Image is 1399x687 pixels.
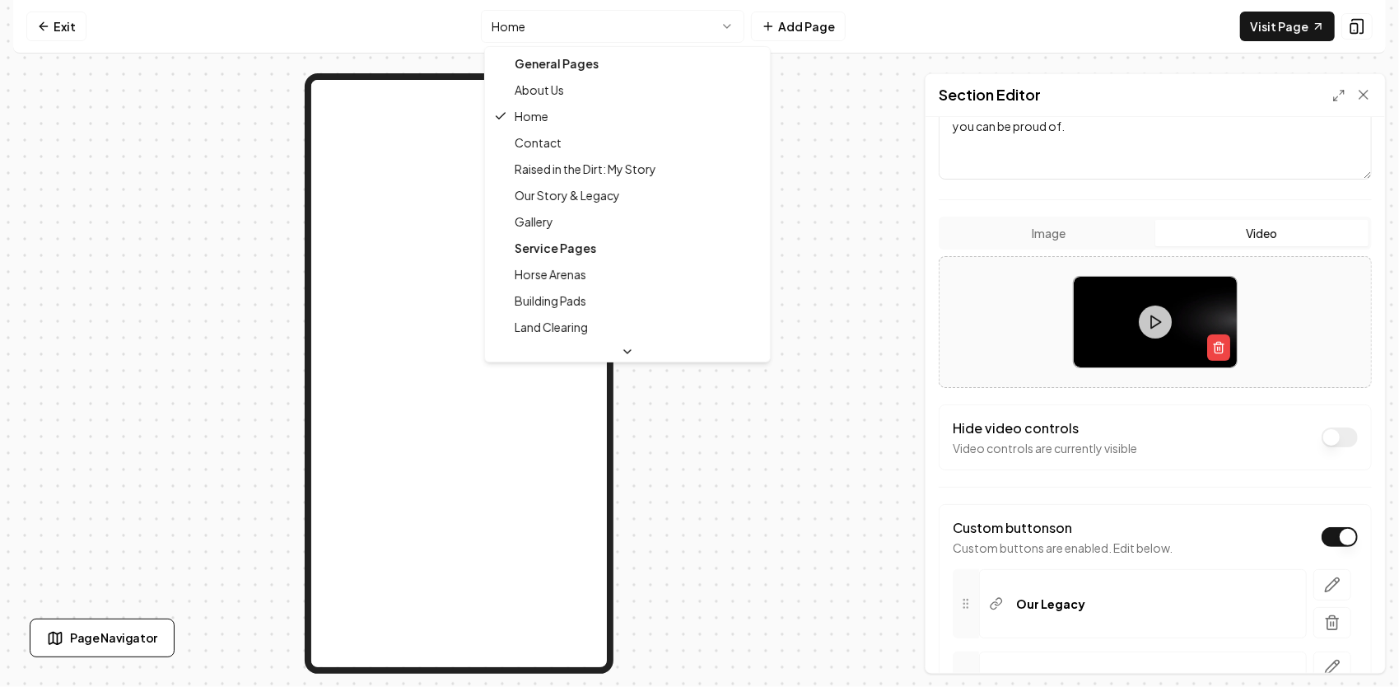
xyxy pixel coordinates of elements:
span: Home [515,108,548,124]
span: Contact [515,134,562,151]
span: Building Pads [515,292,586,309]
span: Raised in the Dirt: My Story [515,161,656,177]
div: Service Pages [488,235,767,261]
span: Land Clearing [515,319,588,335]
span: Horse Arenas [515,266,586,283]
span: About Us [515,82,564,98]
div: General Pages [488,50,767,77]
span: Gallery [515,213,553,230]
span: Our Story & Legacy [515,187,620,203]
